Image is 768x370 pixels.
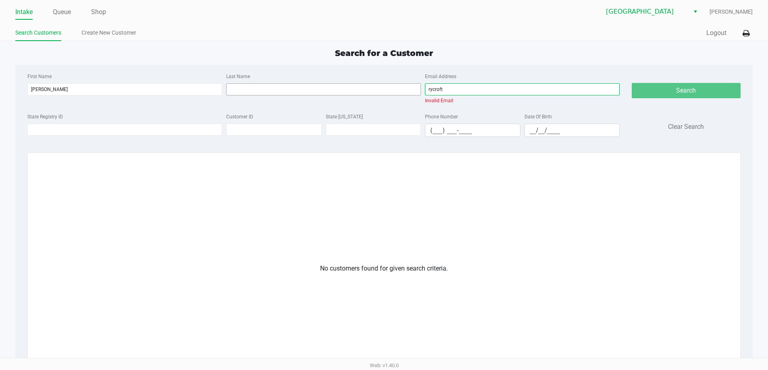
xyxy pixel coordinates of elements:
[326,113,363,120] label: State [US_STATE]
[226,73,250,80] label: Last Name
[15,28,61,38] a: Search Customers
[27,73,52,80] label: First Name
[425,98,453,103] span: Invalid Email
[706,28,726,38] button: Logout
[27,113,63,120] label: State Registry ID
[226,113,253,120] label: Customer ID
[335,48,433,58] span: Search for a Customer
[524,124,620,137] kendo-maskedtextbox: Format: MM/DD/YYYY
[425,73,456,80] label: Email Address
[606,7,685,17] span: [GEOGRAPHIC_DATA]
[525,124,620,136] input: Format: MM/DD/YYYY
[91,6,106,18] a: Shop
[81,28,136,38] a: Create New Customer
[53,6,71,18] a: Queue
[425,124,520,136] input: Format: (999) 999-9999
[668,122,704,132] button: Clear Search
[370,362,399,368] span: Web: v1.40.0
[15,6,33,18] a: Intake
[524,113,552,120] label: Date Of Birth
[425,113,458,120] label: Phone Number
[710,8,753,16] span: [PERSON_NAME]
[689,4,701,19] button: Select
[247,264,521,273] div: No customers found for given search criteria.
